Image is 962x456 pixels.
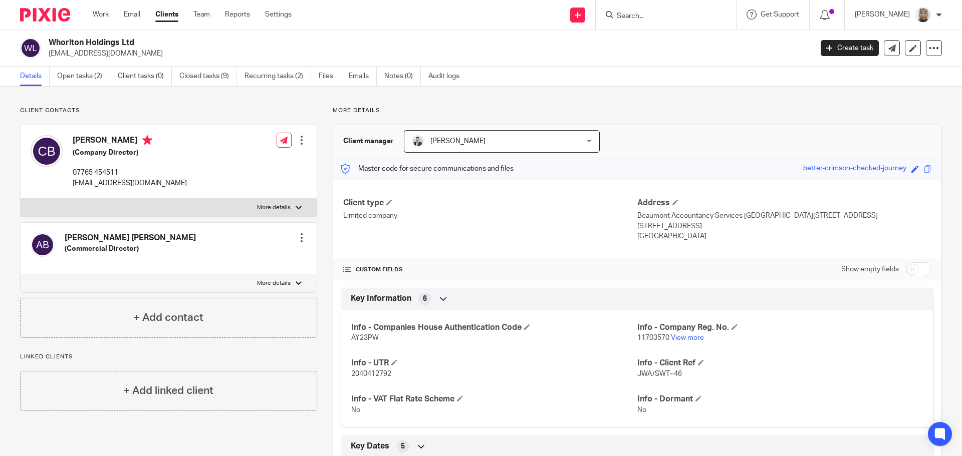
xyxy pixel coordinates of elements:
[349,67,377,86] a: Emails
[637,198,931,208] h4: Address
[319,67,341,86] a: Files
[351,370,391,377] span: 2040412792
[124,10,140,20] a: Email
[57,67,110,86] a: Open tasks (2)
[133,310,203,325] h4: + Add contact
[351,406,360,413] span: No
[257,204,291,212] p: More details
[637,231,931,241] p: [GEOGRAPHIC_DATA]
[245,67,311,86] a: Recurring tasks (2)
[803,163,906,175] div: better-crimson-checked-journey
[49,38,654,48] h2: Whorlton Holdings Ltd
[179,67,237,86] a: Closed tasks (9)
[155,10,178,20] a: Clients
[20,38,41,59] img: svg%3E
[671,334,704,341] a: View more
[343,198,637,208] h4: Client type
[637,322,923,333] h4: Info - Company Reg. No.
[343,211,637,221] p: Limited company
[341,164,514,174] p: Master code for secure communications and files
[351,394,637,404] h4: Info - VAT Flat Rate Scheme
[333,107,942,115] p: More details
[637,211,931,221] p: Beaumont Accountancy Services [GEOGRAPHIC_DATA][STREET_ADDRESS]
[616,12,706,21] input: Search
[423,294,427,304] span: 6
[31,233,55,257] img: svg%3E
[637,370,682,377] span: JWA/SWT~46
[428,67,467,86] a: Audit logs
[73,168,187,178] p: 07765 454511
[73,178,187,188] p: [EMAIL_ADDRESS][DOMAIN_NAME]
[637,221,931,231] p: [STREET_ADDRESS]
[142,135,152,145] i: Primary
[351,441,389,451] span: Key Dates
[49,49,806,59] p: [EMAIL_ADDRESS][DOMAIN_NAME]
[821,40,879,56] a: Create task
[637,406,646,413] span: No
[637,358,923,368] h4: Info - Client Ref
[430,138,486,145] span: [PERSON_NAME]
[73,135,187,148] h4: [PERSON_NAME]
[20,8,70,22] img: Pixie
[351,334,379,341] span: AY23PW
[343,266,637,274] h4: CUSTOM FIELDS
[351,322,637,333] h4: Info - Companies House Authentication Code
[351,293,411,304] span: Key Information
[73,148,187,158] h5: (Company Director)
[20,107,317,115] p: Client contacts
[855,10,910,20] p: [PERSON_NAME]
[761,11,799,18] span: Get Support
[915,7,931,23] img: Sara%20Zdj%C4%99cie%20.jpg
[20,353,317,361] p: Linked clients
[637,334,669,341] span: 11703570
[20,67,50,86] a: Details
[637,394,923,404] h4: Info - Dormant
[193,10,210,20] a: Team
[93,10,109,20] a: Work
[65,233,196,243] h4: [PERSON_NAME] [PERSON_NAME]
[351,358,637,368] h4: Info - UTR
[343,136,394,146] h3: Client manager
[123,383,213,398] h4: + Add linked client
[841,264,899,274] label: Show empty fields
[401,441,405,451] span: 5
[265,10,292,20] a: Settings
[225,10,250,20] a: Reports
[257,279,291,287] p: More details
[31,135,63,167] img: svg%3E
[65,244,196,254] h5: (Commercial Director)
[118,67,172,86] a: Client tasks (0)
[384,67,421,86] a: Notes (0)
[412,135,424,147] img: LinkedIn%20Profile.jpeg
